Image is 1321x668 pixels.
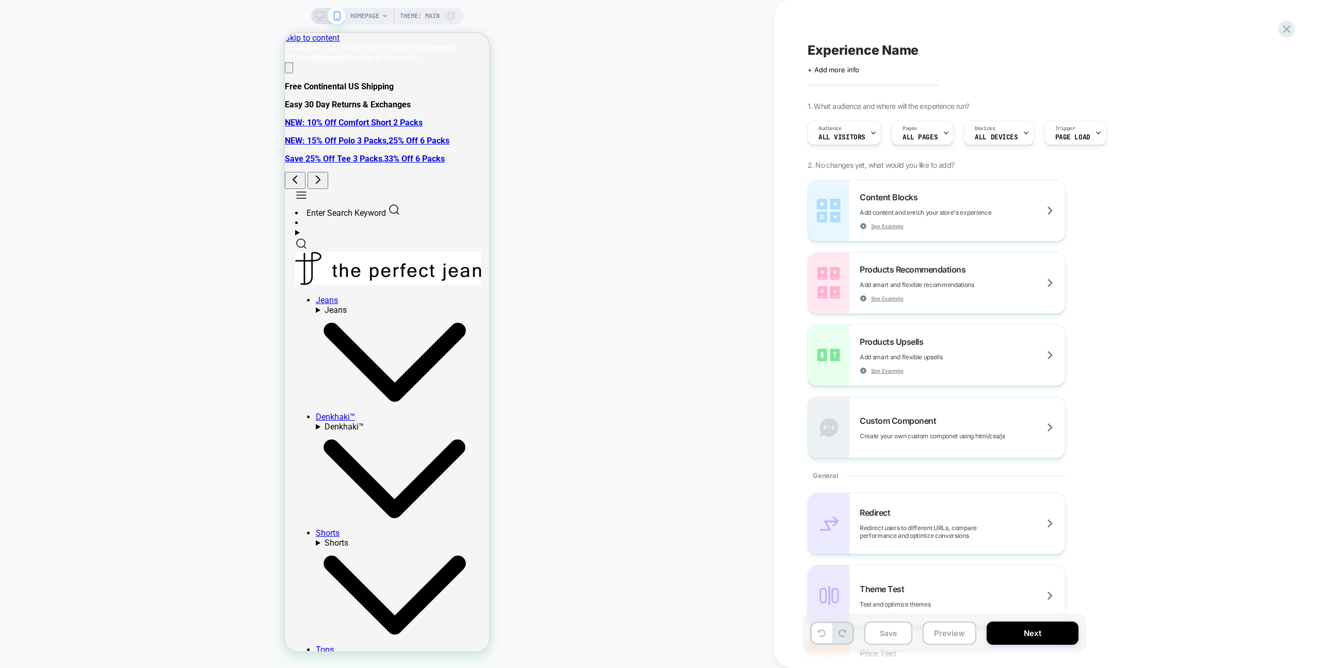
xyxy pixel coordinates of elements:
span: Page Load [1055,134,1090,141]
span: See Example [871,295,904,302]
span: Test and optimize themes [860,600,982,608]
span: Jeans [40,272,62,282]
div: General [808,458,1066,492]
span: Trigger [1055,125,1075,132]
span: Add content and enrich your store's experience [860,209,1043,216]
summary: Shorts [31,505,189,612]
span: Products Upsells [860,337,928,347]
span: HOMEPAGE [350,8,379,24]
span: ALL PAGES [903,134,938,141]
span: ALL DEVICES [975,134,1018,141]
span: Create your own custom componet using html/css/js [860,432,1056,440]
button: Next announcement bar message [23,139,43,156]
span: All Visitors [818,134,865,141]
a: Shorts [31,495,55,505]
a: The Perfect Jean Logo [10,219,189,254]
span: Denkhaki™ [40,389,79,399]
a: Jeans [31,262,53,272]
summary: Enter Search Keywords [10,195,189,219]
button: Save [864,622,912,645]
a: Tops [31,612,49,622]
span: Redirect [860,507,895,518]
a: 33% Off 6 Packs [99,121,160,131]
span: Custom Component [860,416,941,426]
summary: Jeans [31,272,189,379]
span: 1. What audience and where will the experience run? [808,102,969,110]
span: Products Recommendations [860,264,971,275]
summary: Denkhaki™ [31,389,189,496]
span: Enter Search Keyword [22,175,101,185]
a: Denkhaki™ [31,379,70,389]
span: Theme Test [860,584,909,594]
span: Content Blocks [860,192,923,202]
span: Audience [818,125,842,132]
img: The Perfect Jean Logo [10,219,196,252]
strong: [name] [28,20,54,29]
drawer-button: Enter Search Keyword [22,175,116,185]
span: See Example [871,222,904,230]
span: 2. No changes yet, what would you like to add? [808,161,954,169]
drawer-button: Menu [10,161,23,170]
button: Next [987,622,1078,645]
span: Pages [903,125,917,132]
button: Preview [923,622,976,645]
span: + Add more info [808,66,859,74]
a: 25% Off 6 Packs [104,103,165,113]
span: Theme: MAIN [400,8,440,24]
span: Redirect users to different URLs, compare performance and optimize conversions [860,524,1065,539]
span: Devices [975,125,995,132]
span: Shorts [40,505,63,515]
span: See Example [871,367,904,374]
span: Experience Name [808,42,919,58]
span: Add smart and flexible recommendations [860,281,1026,289]
span: Add smart and flexible upsells [860,353,994,361]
